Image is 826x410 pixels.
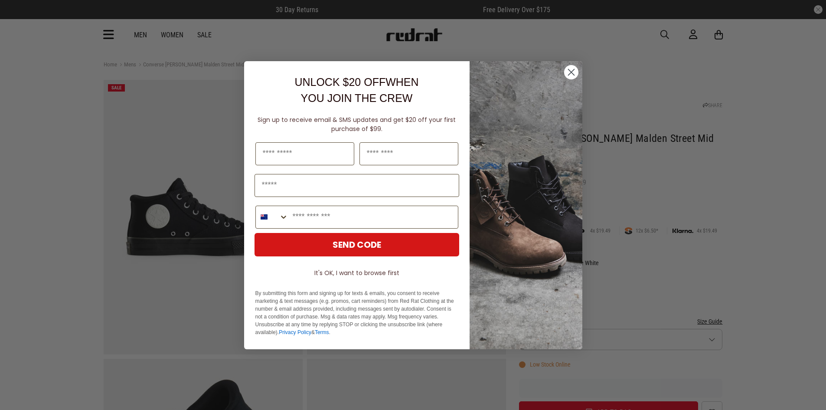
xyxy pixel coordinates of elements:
button: SEND CODE [255,233,459,256]
span: UNLOCK $20 OFF [294,76,385,88]
a: Privacy Policy [279,329,311,335]
span: WHEN [385,76,418,88]
button: Search Countries [256,206,288,228]
img: New Zealand [261,213,268,220]
button: Close dialog [564,65,579,80]
span: YOU JOIN THE CREW [301,92,413,104]
input: Email [255,174,459,197]
button: It's OK, I want to browse first [255,265,459,281]
input: First Name [255,142,354,165]
span: Sign up to receive email & SMS updates and get $20 off your first purchase of $99. [258,115,456,133]
a: Terms [315,329,329,335]
img: f7662613-148e-4c88-9575-6c6b5b55a647.jpeg [470,61,582,349]
p: By submitting this form and signing up for texts & emails, you consent to receive marketing & tex... [255,289,458,336]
